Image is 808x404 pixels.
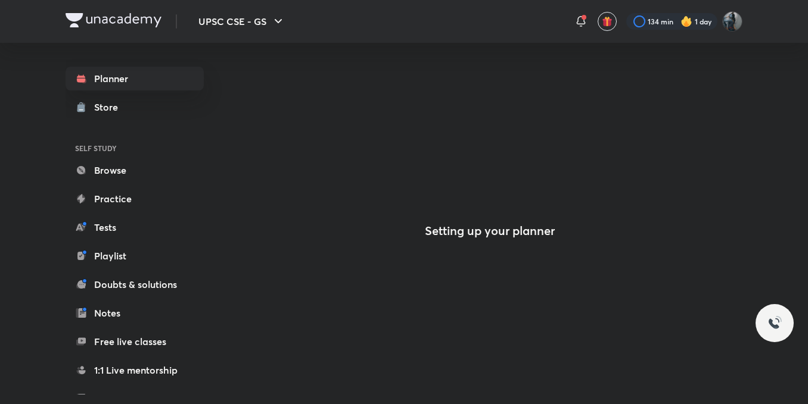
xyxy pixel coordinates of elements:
[94,100,125,114] div: Store
[66,158,204,182] a: Browse
[66,13,161,27] img: Company Logo
[680,15,692,27] img: streak
[191,10,293,33] button: UPSC CSE - GS
[602,16,613,27] img: avatar
[66,358,204,382] a: 1:1 Live mentorship
[66,67,204,90] a: Planner
[66,301,204,325] a: Notes
[66,244,204,268] a: Playlist
[66,13,161,30] a: Company Logo
[66,215,204,239] a: Tests
[66,330,204,353] a: Free live classes
[66,187,204,211] a: Practice
[66,273,204,296] a: Doubts & solutions
[66,138,204,158] h6: SELF STUDY
[767,316,782,330] img: ttu
[598,12,617,31] button: avatar
[425,224,555,238] h4: Setting up your planner
[722,11,742,32] img: Komal
[66,95,204,119] a: Store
